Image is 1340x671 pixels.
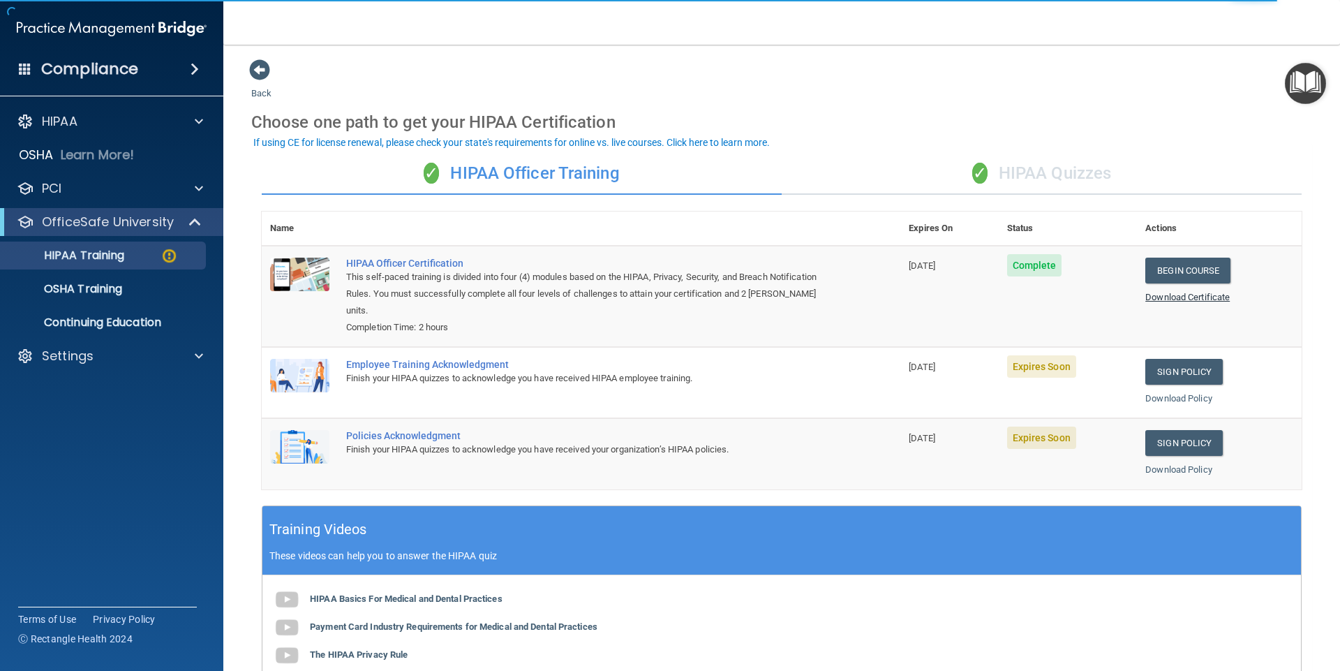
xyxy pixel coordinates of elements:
[18,612,76,626] a: Terms of Use
[1145,464,1212,475] a: Download Policy
[273,586,301,614] img: gray_youtube_icon.38fcd6cc.png
[424,163,439,184] span: ✓
[1007,254,1062,276] span: Complete
[900,212,998,246] th: Expires On
[42,180,61,197] p: PCI
[18,632,133,646] span: Ⓒ Rectangle Health 2024
[269,550,1294,561] p: These videos can help you to answer the HIPAA quiz
[972,163,988,184] span: ✓
[346,430,831,441] div: Policies Acknowledgment
[346,359,831,370] div: Employee Training Acknowledgment
[41,59,138,79] h4: Compliance
[9,249,124,263] p: HIPAA Training
[93,612,156,626] a: Privacy Policy
[251,135,772,149] button: If using CE for license renewal, please check your state's requirements for online vs. live cours...
[346,269,831,319] div: This self-paced training is divided into four (4) modules based on the HIPAA, Privacy, Security, ...
[346,319,831,336] div: Completion Time: 2 hours
[1007,427,1076,449] span: Expires Soon
[310,649,408,660] b: The HIPAA Privacy Rule
[1285,63,1326,104] button: Open Resource Center
[253,138,770,147] div: If using CE for license renewal, please check your state's requirements for online vs. live cours...
[909,260,935,271] span: [DATE]
[1145,430,1223,456] a: Sign Policy
[909,362,935,372] span: [DATE]
[9,282,122,296] p: OSHA Training
[17,214,202,230] a: OfficeSafe University
[782,153,1302,195] div: HIPAA Quizzes
[1145,393,1212,404] a: Download Policy
[17,113,203,130] a: HIPAA
[42,348,94,364] p: Settings
[999,212,1138,246] th: Status
[909,433,935,443] span: [DATE]
[42,214,174,230] p: OfficeSafe University
[346,258,831,269] a: HIPAA Officer Certification
[1145,359,1223,385] a: Sign Policy
[251,71,271,98] a: Back
[346,370,831,387] div: Finish your HIPAA quizzes to acknowledge you have received HIPAA employee training.
[310,621,597,632] b: Payment Card Industry Requirements for Medical and Dental Practices
[9,316,200,330] p: Continuing Education
[262,212,338,246] th: Name
[1145,292,1230,302] a: Download Certificate
[273,642,301,670] img: gray_youtube_icon.38fcd6cc.png
[346,441,831,458] div: Finish your HIPAA quizzes to acknowledge you have received your organization’s HIPAA policies.
[310,593,502,604] b: HIPAA Basics For Medical and Dental Practices
[269,517,367,542] h5: Training Videos
[251,102,1312,142] div: Choose one path to get your HIPAA Certification
[17,348,203,364] a: Settings
[61,147,135,163] p: Learn More!
[1007,355,1076,378] span: Expires Soon
[1145,258,1230,283] a: Begin Course
[42,113,77,130] p: HIPAA
[161,247,178,265] img: warning-circle.0cc9ac19.png
[1137,212,1302,246] th: Actions
[17,15,207,43] img: PMB logo
[19,147,54,163] p: OSHA
[17,180,203,197] a: PCI
[273,614,301,642] img: gray_youtube_icon.38fcd6cc.png
[262,153,782,195] div: HIPAA Officer Training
